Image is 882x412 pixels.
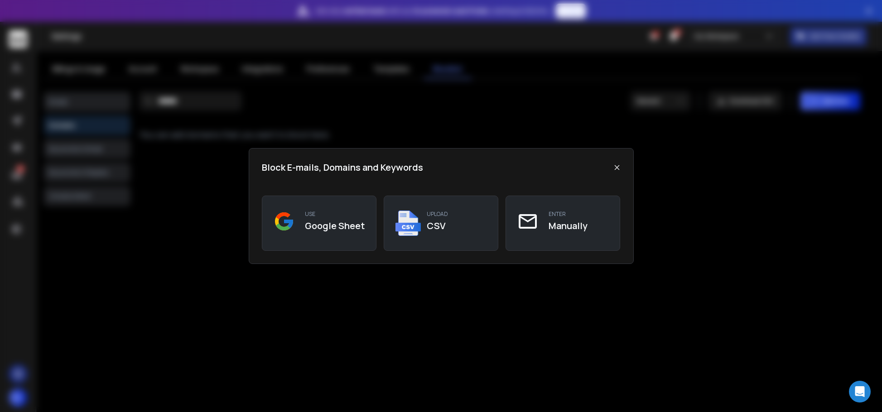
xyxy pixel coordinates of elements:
[549,220,588,232] h3: Manually
[427,220,448,232] h3: CSV
[849,381,871,402] div: Open Intercom Messenger
[549,211,588,218] p: enter
[427,211,448,218] p: upload
[305,211,365,218] p: use
[305,220,365,232] h3: Google Sheet
[262,161,423,174] h1: Block E-mails, Domains and Keywords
